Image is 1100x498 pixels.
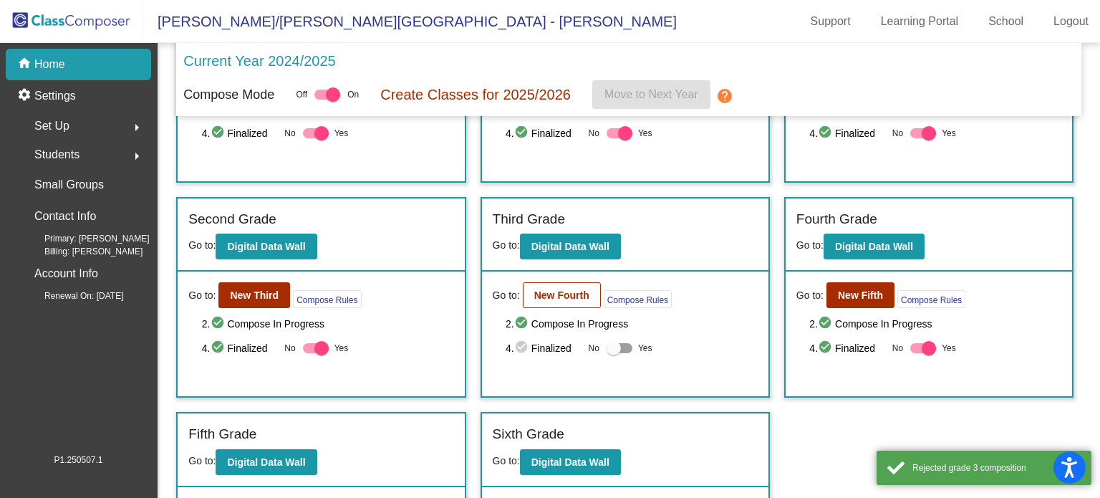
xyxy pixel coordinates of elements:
[380,84,571,105] p: Create Classes for 2025/2026
[638,340,652,357] span: Yes
[506,340,582,357] span: 4. Finalized
[227,456,305,468] b: Digital Data Wall
[838,289,883,301] b: New Fifth
[230,289,279,301] b: New Third
[493,455,520,466] span: Go to:
[604,88,698,100] span: Move to Next Year
[188,288,216,303] span: Go to:
[912,461,1081,474] div: Rejected grade 3 composition
[188,239,216,251] span: Go to:
[216,449,317,475] button: Digital Data Wall
[34,264,98,284] p: Account Info
[818,315,835,332] mat-icon: check_circle
[796,288,824,303] span: Go to:
[809,315,1061,332] span: 2. Compose In Progress
[493,424,564,445] label: Sixth Grade
[809,340,885,357] span: 4. Finalized
[211,340,228,357] mat-icon: check_circle
[202,125,278,142] span: 4. Finalized
[227,241,305,252] b: Digital Data Wall
[21,245,143,258] span: Billing: [PERSON_NAME]
[21,289,123,302] span: Renewal On: [DATE]
[334,125,349,142] span: Yes
[589,127,599,140] span: No
[520,449,621,475] button: Digital Data Wall
[506,125,582,142] span: 4. Finalized
[826,282,894,308] button: New Fifth
[188,455,216,466] span: Go to:
[202,315,454,332] span: 2. Compose In Progress
[211,125,228,142] mat-icon: check_circle
[531,241,609,252] b: Digital Data Wall
[604,290,672,308] button: Compose Rules
[514,125,531,142] mat-icon: check_circle
[531,456,609,468] b: Digital Data Wall
[128,119,145,136] mat-icon: arrow_right
[942,125,956,142] span: Yes
[638,125,652,142] span: Yes
[293,290,361,308] button: Compose Rules
[296,88,307,101] span: Off
[493,239,520,251] span: Go to:
[34,145,79,165] span: Students
[506,315,758,332] span: 2. Compose In Progress
[835,241,913,252] b: Digital Data Wall
[796,209,877,230] label: Fourth Grade
[188,209,276,230] label: Second Grade
[21,232,150,245] span: Primary: [PERSON_NAME]
[183,50,335,72] p: Current Year 2024/2025
[799,10,862,33] a: Support
[977,10,1035,33] a: School
[809,125,885,142] span: 4. Finalized
[1042,10,1100,33] a: Logout
[942,340,956,357] span: Yes
[34,87,76,105] p: Settings
[534,289,589,301] b: New Fourth
[892,342,903,355] span: No
[818,125,835,142] mat-icon: check_circle
[334,340,349,357] span: Yes
[347,88,359,101] span: On
[284,127,295,140] span: No
[143,10,677,33] span: [PERSON_NAME]/[PERSON_NAME][GEOGRAPHIC_DATA] - [PERSON_NAME]
[514,340,531,357] mat-icon: check_circle
[892,127,903,140] span: No
[824,234,925,259] button: Digital Data Wall
[284,342,295,355] span: No
[188,424,256,445] label: Fifth Grade
[818,340,835,357] mat-icon: check_circle
[514,315,531,332] mat-icon: check_circle
[34,116,69,136] span: Set Up
[218,282,290,308] button: New Third
[34,56,65,73] p: Home
[216,234,317,259] button: Digital Data Wall
[34,206,96,226] p: Contact Info
[128,148,145,165] mat-icon: arrow_right
[211,315,228,332] mat-icon: check_circle
[520,234,621,259] button: Digital Data Wall
[589,342,599,355] span: No
[523,282,601,308] button: New Fourth
[592,80,710,109] button: Move to Next Year
[869,10,970,33] a: Learning Portal
[17,56,34,73] mat-icon: home
[493,288,520,303] span: Go to:
[17,87,34,105] mat-icon: settings
[202,340,278,357] span: 4. Finalized
[897,290,965,308] button: Compose Rules
[493,209,565,230] label: Third Grade
[796,239,824,251] span: Go to:
[716,87,733,105] mat-icon: help
[34,175,104,195] p: Small Groups
[183,85,274,105] p: Compose Mode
